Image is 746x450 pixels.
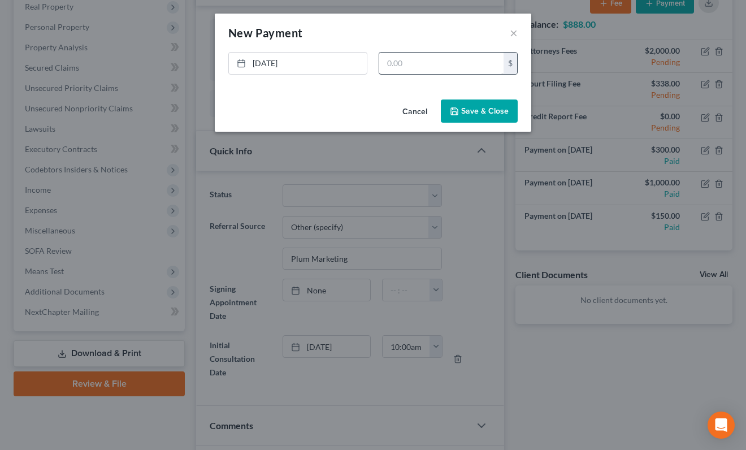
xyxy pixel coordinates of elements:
button: Save & Close [441,99,518,123]
button: × [510,26,518,40]
div: $ [504,53,517,74]
button: Cancel [393,101,436,123]
span: New Payment [228,26,302,40]
div: Open Intercom Messenger [708,412,735,439]
a: [DATE] [229,53,367,74]
input: 0.00 [379,53,504,74]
